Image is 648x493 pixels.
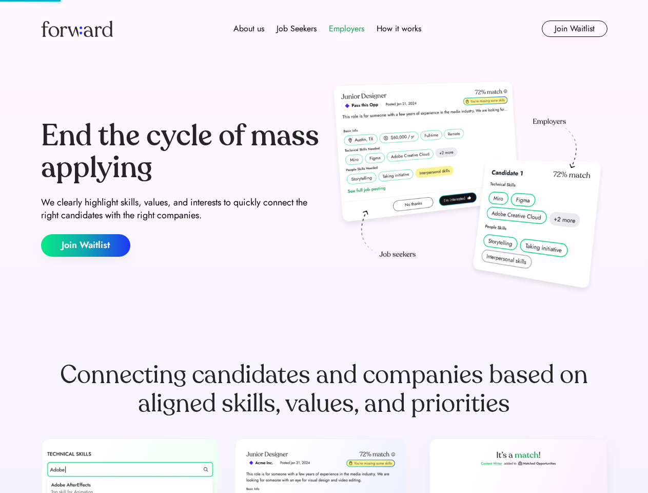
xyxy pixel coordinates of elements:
[377,23,421,35] div: How it works
[233,23,264,35] div: About us
[328,78,607,299] img: hero-image.png
[41,234,130,257] button: Join Waitlist
[41,361,607,418] div: Connecting candidates and companies based on aligned skills, values, and priorities
[41,196,320,222] div: We clearly highlight skills, values, and interests to quickly connect the right candidates with t...
[329,23,364,35] div: Employers
[41,120,320,183] div: End the cycle of mass applying
[277,23,317,35] div: Job Seekers
[41,21,113,37] img: Forward logo
[542,21,607,37] button: Join Waitlist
